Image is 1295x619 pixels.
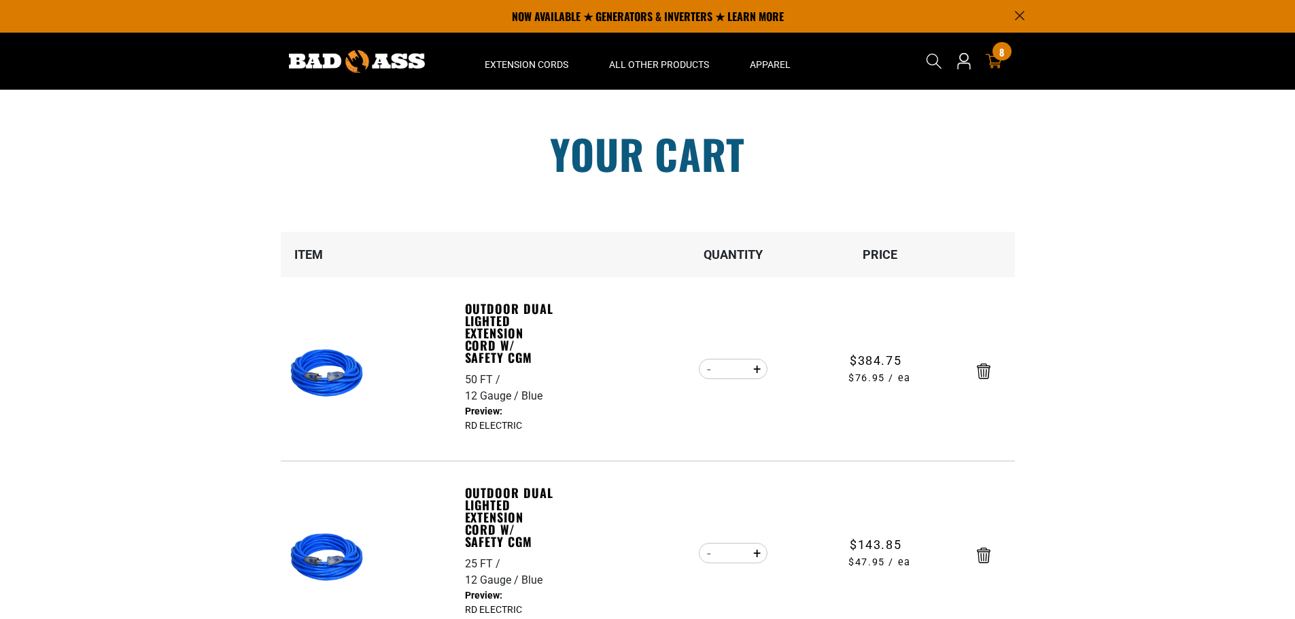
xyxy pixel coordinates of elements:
div: Blue [521,388,542,404]
span: $143.85 [850,535,901,554]
img: Blue [286,516,372,601]
th: Quantity [659,232,806,277]
a: Remove Outdoor Dual Lighted Extension Cord w/ Safety CGM - 50 FT / 12 Gauge / Blue [977,366,990,376]
span: Extension Cords [485,58,568,71]
input: Quantity for Outdoor Dual Lighted Extension Cord w/ Safety CGM [720,542,746,565]
summary: Search [923,50,945,72]
summary: All Other Products [589,33,729,90]
span: $384.75 [850,351,901,370]
span: Apparel [750,58,791,71]
span: All Other Products [609,58,709,71]
a: Outdoor Dual Lighted Extension Cord w/ Safety CGM [465,302,559,364]
dd: RD ELECTRIC [465,588,559,617]
a: Remove Outdoor Dual Lighted Extension Cord w/ Safety CGM - 25 FT / 12 Gauge / Blue [977,550,990,560]
div: 12 Gauge [465,388,521,404]
a: Outdoor Dual Lighted Extension Cord w/ Safety CGM [465,487,559,548]
div: Blue [521,572,542,588]
input: Quantity for Outdoor Dual Lighted Extension Cord w/ Safety CGM [720,357,746,381]
div: 12 Gauge [465,572,521,588]
span: 8 [999,47,1004,57]
dd: RD ELECTRIC [465,404,559,433]
img: Bad Ass Extension Cords [289,50,425,73]
span: $76.95 / ea [807,371,952,386]
span: $47.95 / ea [807,555,952,570]
th: Item [281,232,464,277]
img: Blue [286,332,372,417]
th: Price [806,232,953,277]
div: 50 FT [465,372,503,388]
summary: Apparel [729,33,811,90]
h1: Your cart [271,133,1025,174]
div: 25 FT [465,556,503,572]
summary: Extension Cords [464,33,589,90]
